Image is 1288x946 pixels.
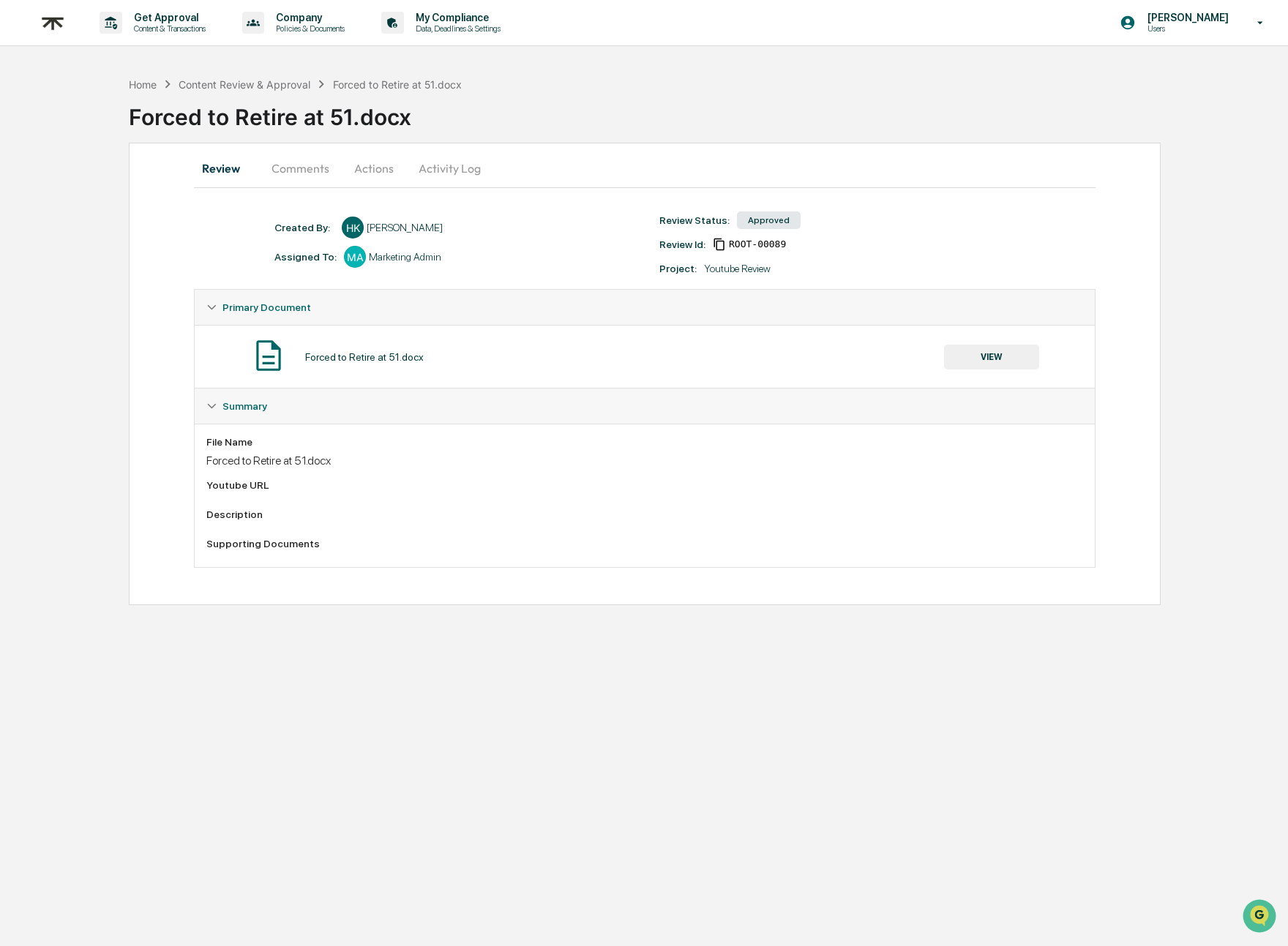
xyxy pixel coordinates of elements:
div: Forced to Retire at 51.docx [305,351,424,363]
button: VIEW [944,345,1039,369]
div: HK [342,217,364,239]
div: Summary [195,388,1095,424]
button: Start new chat [249,116,266,134]
p: [PERSON_NAME] [1136,12,1236,23]
img: logo [35,5,70,41]
div: Supporting Documents [206,538,1083,549]
div: Marketing Admin [369,251,441,263]
div: Start new chat [50,112,240,127]
span: Primary Document [222,301,311,313]
p: My Compliance [404,12,508,23]
button: Comments [260,151,341,186]
div: Forced to Retire at 51.docx [206,454,1083,468]
a: 🗄️Attestations [100,179,187,205]
div: secondary tabs example [194,151,1096,186]
div: We're available if you need us! [50,127,185,138]
img: Document Icon [250,337,287,374]
p: Content & Transactions [122,23,213,34]
span: Attestations [121,184,181,199]
button: Review [194,151,260,186]
div: MA [344,246,366,268]
span: Data Lookup [29,212,92,227]
div: Assigned To: [274,251,337,263]
p: Get Approval [122,12,213,23]
div: Approved [737,211,801,229]
div: Created By: ‎ ‎ [274,222,334,233]
div: Youtube Review [704,263,771,274]
img: 1746055101610-c473b297-6a78-478c-a979-82029cc54cd1 [15,112,41,138]
div: File Name [206,436,1083,448]
div: 🖐️ [15,186,26,198]
span: Pylon [146,248,177,259]
p: How can we help? [15,31,266,54]
div: Project: [659,263,697,274]
div: Review Status: [659,214,730,226]
p: Data, Deadlines & Settings [404,23,508,34]
div: 🔎 [15,214,26,225]
p: Company [264,12,352,23]
div: Forced to Retire at 51.docx [333,78,462,91]
button: Actions [341,151,407,186]
a: Powered byPylon [103,247,177,259]
div: Forced to Retire at 51.docx [129,92,1288,130]
div: Primary Document [195,325,1095,388]
iframe: Open customer support [1241,898,1281,937]
a: 🔎Data Lookup [9,206,98,233]
div: Review Id: [659,239,705,250]
div: Content Review & Approval [179,78,310,91]
div: 🗄️ [106,186,118,198]
div: [PERSON_NAME] [367,222,443,233]
span: Preclearance [29,184,94,199]
a: 🖐️Preclearance [9,179,100,205]
span: 04936853-1d1c-410f-805d-678d3a559ea6 [729,239,786,250]
p: Users [1136,23,1236,34]
div: Summary [195,424,1095,567]
div: Home [129,78,157,91]
div: Primary Document [195,290,1095,325]
span: Summary [222,400,267,412]
p: Policies & Documents [264,23,352,34]
div: Youtube URL [206,479,1083,491]
button: Activity Log [407,151,493,186]
div: Description [206,508,1083,520]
